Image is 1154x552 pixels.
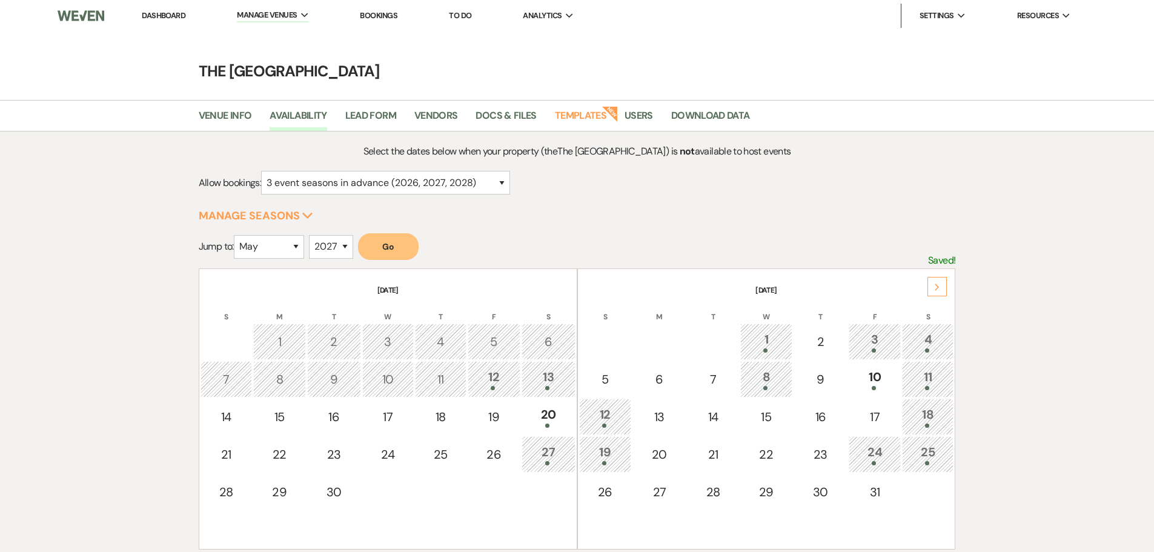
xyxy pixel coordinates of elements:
[855,330,895,353] div: 3
[909,405,947,428] div: 18
[358,233,419,260] button: Go
[260,408,299,426] div: 15
[680,145,695,158] strong: not
[314,408,354,426] div: 16
[360,10,397,21] a: Bookings
[260,333,299,351] div: 1
[415,297,466,322] th: T
[855,368,895,390] div: 10
[528,443,569,465] div: 27
[586,370,625,388] div: 5
[639,408,680,426] div: 13
[260,445,299,464] div: 22
[201,297,252,322] th: S
[422,408,460,426] div: 18
[293,144,861,159] p: Select the dates below when your property (the The [GEOGRAPHIC_DATA] ) is available to host events
[468,297,520,322] th: F
[199,108,252,131] a: Venue Info
[207,370,245,388] div: 7
[369,445,407,464] div: 24
[579,270,954,296] th: [DATE]
[800,445,841,464] div: 23
[579,297,632,322] th: S
[694,445,732,464] div: 21
[639,483,680,501] div: 27
[586,405,625,428] div: 12
[800,333,841,351] div: 2
[199,210,313,221] button: Manage Seasons
[928,253,955,268] p: Saved!
[800,408,841,426] div: 16
[207,483,245,501] div: 28
[422,445,460,464] div: 25
[632,297,686,322] th: M
[694,483,732,501] div: 28
[474,368,514,390] div: 12
[528,405,569,428] div: 20
[694,370,732,388] div: 7
[449,10,471,21] a: To Do
[909,368,947,390] div: 11
[528,333,569,351] div: 6
[207,408,245,426] div: 14
[920,10,954,22] span: Settings
[474,333,514,351] div: 5
[314,370,354,388] div: 9
[260,483,299,501] div: 29
[602,105,618,122] strong: New
[1017,10,1059,22] span: Resources
[199,240,234,253] span: Jump to:
[747,408,786,426] div: 15
[369,370,407,388] div: 10
[747,483,786,501] div: 29
[58,3,104,28] img: Weven Logo
[201,270,575,296] th: [DATE]
[909,330,947,353] div: 4
[314,445,354,464] div: 23
[142,10,185,21] a: Dashboard
[422,370,460,388] div: 11
[422,333,460,351] div: 4
[474,408,514,426] div: 19
[474,445,514,464] div: 26
[345,108,396,131] a: Lead Form
[688,297,739,322] th: T
[849,297,901,322] th: F
[314,483,354,501] div: 30
[260,370,299,388] div: 8
[199,176,261,189] span: Allow bookings:
[747,445,786,464] div: 22
[909,443,947,465] div: 25
[855,483,895,501] div: 31
[522,297,575,322] th: S
[314,333,354,351] div: 2
[902,297,953,322] th: S
[476,108,536,131] a: Docs & Files
[639,445,680,464] div: 20
[307,297,361,322] th: T
[586,443,625,465] div: 19
[253,297,306,322] th: M
[747,330,786,353] div: 1
[414,108,458,131] a: Vendors
[855,408,895,426] div: 17
[369,333,407,351] div: 3
[523,10,562,22] span: Analytics
[800,483,841,501] div: 30
[639,370,680,388] div: 6
[671,108,750,131] a: Download Data
[369,408,407,426] div: 17
[800,370,841,388] div: 9
[141,61,1013,82] h4: The [GEOGRAPHIC_DATA]
[794,297,847,322] th: T
[528,368,569,390] div: 13
[362,297,414,322] th: W
[694,408,732,426] div: 14
[555,108,606,131] a: Templates
[747,368,786,390] div: 8
[237,9,297,21] span: Manage Venues
[586,483,625,501] div: 26
[625,108,653,131] a: Users
[207,445,245,464] div: 21
[855,443,895,465] div: 24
